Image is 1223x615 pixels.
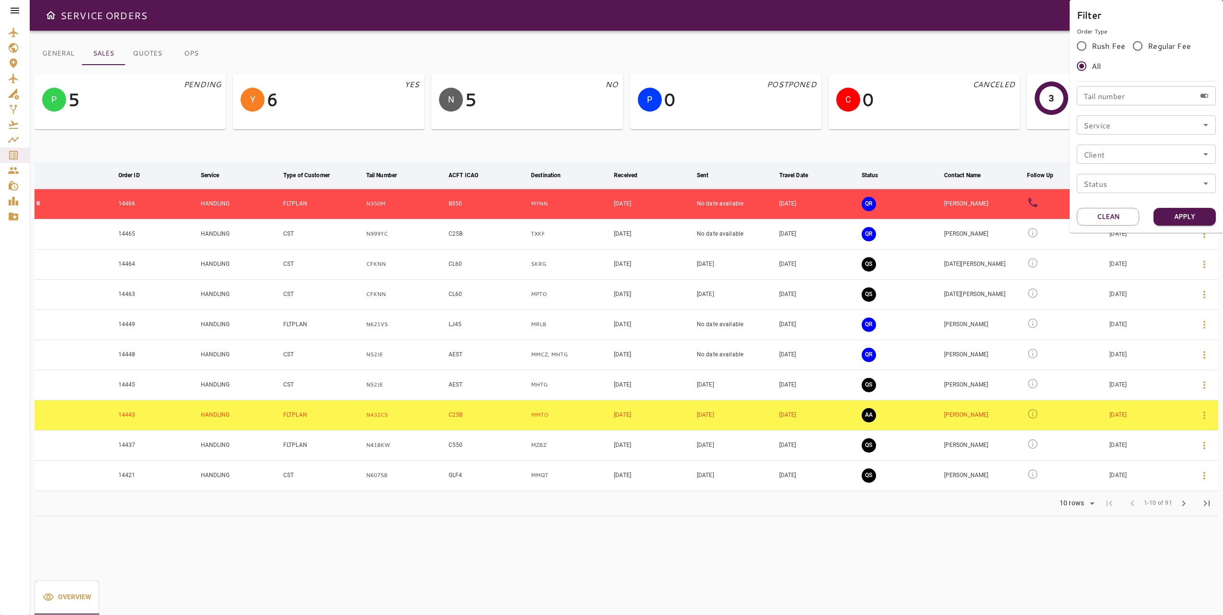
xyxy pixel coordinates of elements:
span: Rush Fee [1092,40,1125,52]
span: All [1092,60,1101,72]
span: Regular Fee [1148,40,1191,52]
p: Order Type [1077,27,1216,36]
button: Open [1199,118,1212,132]
button: Open [1199,177,1212,190]
button: Open [1199,148,1212,161]
button: Apply [1154,208,1216,226]
div: rushFeeOrder [1077,36,1216,76]
button: Clean [1077,208,1139,226]
h6: Filter [1077,7,1216,23]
